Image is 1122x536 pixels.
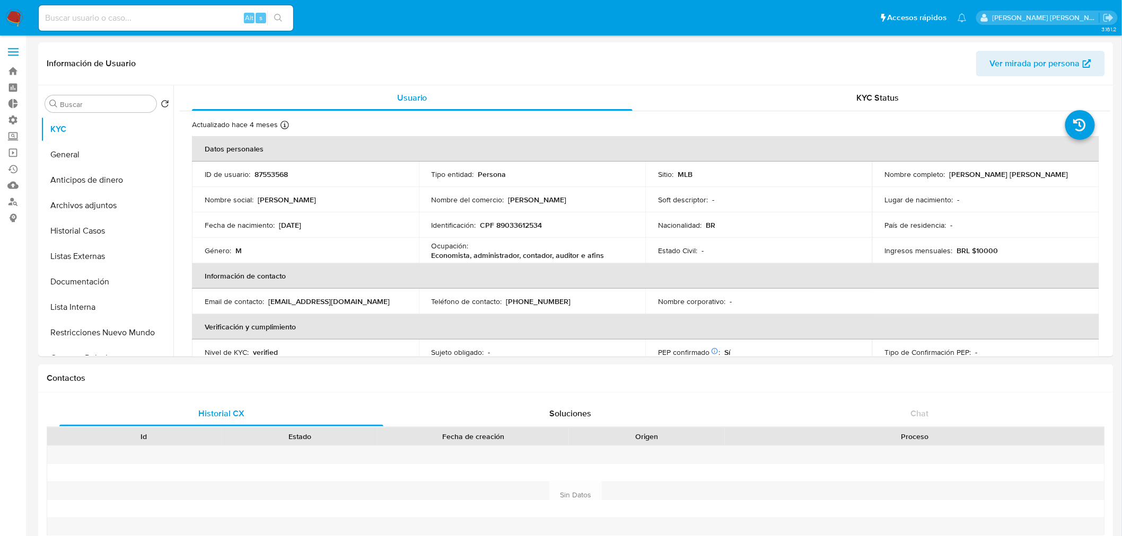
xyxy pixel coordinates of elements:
p: PEP confirmado : [658,347,720,357]
p: - [702,246,704,255]
p: BRL $10000 [957,246,998,255]
p: Estado Civil : [658,246,697,255]
a: Salir [1103,12,1114,23]
p: Identificación : [432,220,476,230]
input: Buscar usuario o caso... [39,11,293,25]
h1: Información de Usuario [47,58,136,69]
p: Ocupación : [432,241,469,251]
p: Fecha de nacimiento : [205,220,275,230]
p: [PHONE_NUMBER] [506,297,571,306]
p: Sitio : [658,169,673,179]
span: Accesos rápidos [888,12,947,23]
button: Ver mirada por persona [976,51,1105,76]
p: - [730,297,732,306]
p: verified [253,347,278,357]
p: ID de usuario : [205,169,250,179]
p: Género : [205,246,231,255]
p: Tipo entidad : [432,169,474,179]
button: Restricciones Nuevo Mundo [41,320,173,345]
button: search-icon [267,11,289,25]
th: Datos personales [192,136,1099,162]
button: Historial Casos [41,218,173,244]
p: - [951,220,953,230]
button: Listas Externas [41,244,173,269]
p: Persona [478,169,506,179]
p: Economista, administrador, contador, auditor e afins [432,251,604,260]
button: General [41,142,173,167]
th: Verificación y cumplimiento [192,314,1099,340]
p: Nombre completo : [885,169,945,179]
span: Alt [245,13,253,23]
p: - [976,347,978,357]
span: KYC Status [857,92,899,104]
p: M [235,246,242,255]
p: - [712,195,714,204]
p: [EMAIL_ADDRESS][DOMAIN_NAME] [268,297,390,306]
button: Documentación [41,269,173,294]
div: Fecha de creación [385,431,562,442]
p: Tipo de Confirmación PEP : [885,347,971,357]
p: País de residencia : [885,220,946,230]
p: Teléfono de contacto : [432,297,502,306]
p: Email de contacto : [205,297,264,306]
p: Sí [724,347,730,357]
div: Proceso [732,431,1097,442]
div: Id [73,431,214,442]
button: Anticipos de dinero [41,167,173,193]
p: BR [706,220,715,230]
p: Lugar de nacimiento : [885,195,953,204]
span: Historial CX [198,407,244,419]
p: Actualizado hace 4 meses [192,120,278,130]
p: marianela.tarsia@mercadolibre.com [993,13,1100,23]
span: Soluciones [550,407,592,419]
p: 87553568 [255,169,288,179]
p: Nombre del comercio : [432,195,504,204]
button: Volver al orden por defecto [161,100,169,111]
p: [DATE] [279,220,301,230]
span: Usuario [397,92,427,104]
h1: Contactos [47,373,1105,383]
p: [PERSON_NAME] [509,195,567,204]
p: Nombre corporativo : [658,297,725,306]
button: Cruces y Relaciones [41,345,173,371]
span: s [259,13,262,23]
p: Ingresos mensuales : [885,246,953,255]
div: Origen [576,431,717,442]
button: KYC [41,117,173,142]
p: Nivel de KYC : [205,347,249,357]
button: Archivos adjuntos [41,193,173,218]
a: Notificaciones [958,13,967,22]
span: Ver mirada por persona [990,51,1080,76]
th: Información de contacto [192,263,1099,289]
p: Nacionalidad : [658,220,702,230]
p: [PERSON_NAME] [PERSON_NAME] [950,169,1068,179]
button: Lista Interna [41,294,173,320]
p: - [488,347,490,357]
p: Nombre social : [205,195,253,204]
p: [PERSON_NAME] [258,195,316,204]
p: CPF 89033612534 [480,220,542,230]
p: Soft descriptor : [658,195,708,204]
div: Estado [229,431,370,442]
p: - [958,195,960,204]
p: Sujeto obligado : [432,347,484,357]
p: MLB [678,169,693,179]
span: Chat [911,407,929,419]
button: Buscar [49,100,58,108]
input: Buscar [60,100,152,109]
